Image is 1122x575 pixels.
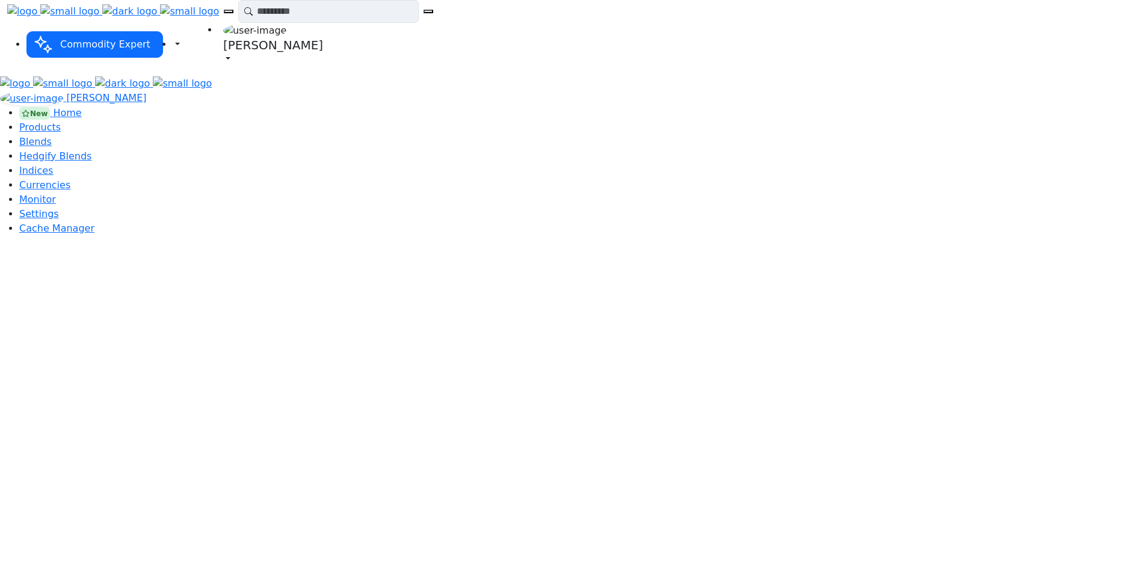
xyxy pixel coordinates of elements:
[19,179,70,191] a: Currencies
[102,4,157,19] img: dark logo
[40,4,99,19] img: small logo
[26,38,163,50] a: Commodity Expert
[19,136,52,147] a: Blends
[218,23,328,67] a: user-image [PERSON_NAME]
[19,107,50,119] div: New
[67,92,147,103] span: [PERSON_NAME]
[19,150,91,162] a: Hedgify Blends
[223,38,323,52] h5: [PERSON_NAME]
[19,208,59,220] a: Settings
[102,5,219,17] a: dark logo small logo
[33,76,92,91] img: small logo
[19,223,94,234] a: Cache Manager
[19,121,61,133] a: Products
[95,76,150,91] img: dark logo
[19,194,56,205] a: Monitor
[95,78,212,89] a: dark logo small logo
[55,34,155,55] span: Commodity Expert
[19,107,82,118] a: New Home
[7,5,102,17] a: logo small logo
[7,4,37,19] img: logo
[26,31,163,58] button: Commodity Expert
[160,4,219,19] img: small logo
[19,165,53,176] a: Indices
[53,107,81,118] span: Home
[153,76,212,91] img: small logo
[223,23,286,38] img: user-image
